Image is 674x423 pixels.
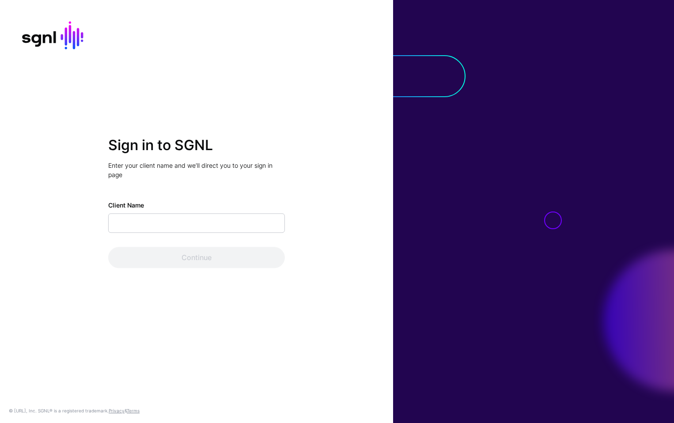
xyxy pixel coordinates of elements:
[108,201,144,210] label: Client Name
[9,407,140,414] div: © [URL], Inc. SGNL® is a registered trademark. &
[108,161,285,180] p: Enter your client name and we’ll direct you to your sign in page
[109,408,125,413] a: Privacy
[108,137,285,154] h2: Sign in to SGNL
[127,408,140,413] a: Terms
